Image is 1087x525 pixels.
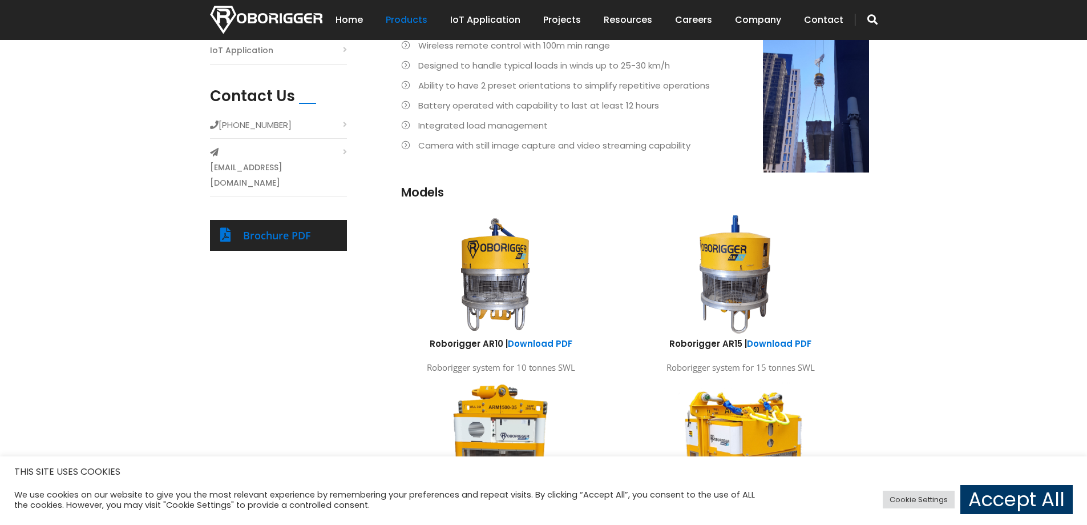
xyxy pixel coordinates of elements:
h3: Models [401,184,869,201]
li: [PHONE_NUMBER] [210,117,347,139]
a: Company [735,2,781,38]
a: Cookie Settings [883,491,955,508]
a: Accept All [960,485,1073,514]
a: IoT Application [210,43,273,58]
li: Ability to have 2 preset orientations to simplify repetitive operations [401,78,869,93]
h2: Contact Us [210,87,295,105]
a: Projects [543,2,581,38]
p: Roborigger system for 10 tonnes SWL [390,360,612,375]
h5: THIS SITE USES COOKIES [14,464,1073,479]
li: Integrated load management [401,118,869,133]
li: Designed to handle typical loads in winds up to 25-30 km/h [401,58,869,73]
a: Download PDF [508,338,572,350]
h6: Roborigger AR10 | [390,338,612,350]
a: Brochure PDF [243,229,311,242]
p: Roborigger system for 15 tonnes SWL [629,360,852,375]
img: Nortech [210,6,322,34]
a: Careers [675,2,712,38]
div: We use cookies on our website to give you the most relevant experience by remembering your prefer... [14,490,755,510]
a: Contact [804,2,843,38]
h6: Roborigger AR15 | [629,338,852,350]
a: [EMAIL_ADDRESS][DOMAIN_NAME] [210,160,347,191]
li: Wireless remote control with 100m min range [401,38,869,53]
a: Resources [604,2,652,38]
a: IoT Application [450,2,520,38]
a: Home [336,2,363,38]
li: Battery operated with capability to last at least 12 hours [401,98,869,113]
a: Download PDF [747,338,811,350]
li: Camera with still image capture and video streaming capability [401,138,869,153]
a: Products [386,2,427,38]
